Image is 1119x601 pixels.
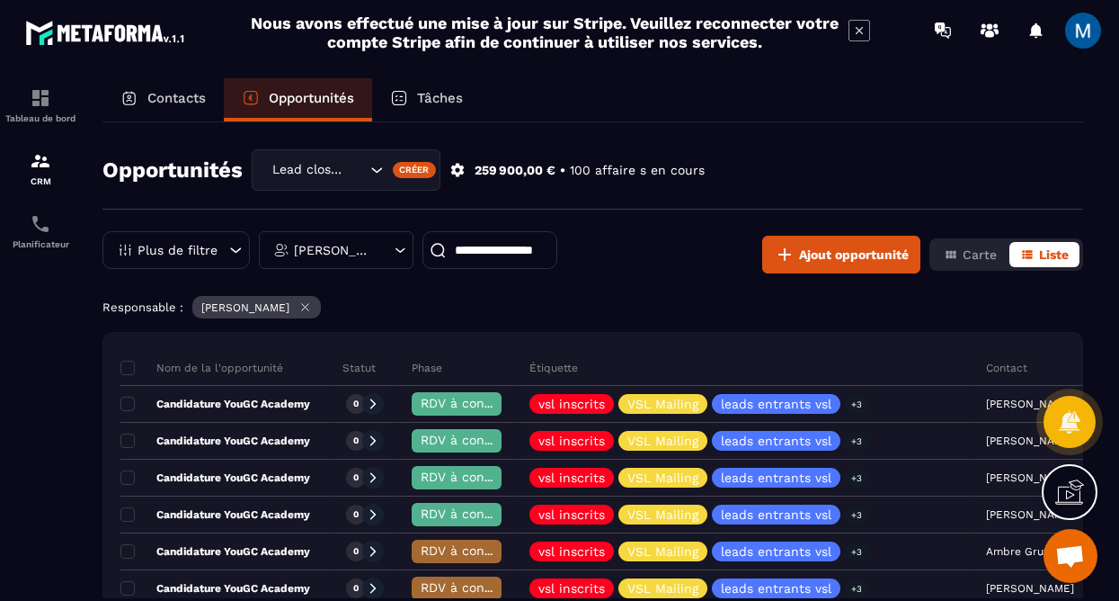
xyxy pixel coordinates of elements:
[269,90,354,106] p: Opportunités
[627,582,698,595] p: VSL Mailing
[224,78,372,121] a: Opportunités
[845,579,868,598] p: +3
[570,162,705,179] p: 100 affaire s en cours
[845,395,868,414] p: +3
[4,113,76,123] p: Tableau de bord
[1044,529,1097,583] div: Ouvrir le chat
[560,162,565,179] p: •
[4,239,76,249] p: Planificateur
[353,582,359,595] p: 0
[475,162,555,179] p: 259 900,00 €
[721,471,831,484] p: leads entrants vsl
[342,361,376,375] p: Statut
[421,396,537,410] span: RDV à confimer ❓
[421,543,572,558] span: RDV à conf. A RAPPELER
[845,506,868,525] p: +3
[353,398,359,410] p: 0
[30,150,51,172] img: formation
[799,246,909,264] span: Ajout opportunité
[538,471,605,484] p: vsl inscrits
[963,247,997,262] span: Carte
[538,545,605,558] p: vsl inscrits
[627,435,698,447] p: VSL Mailing
[721,508,831,521] p: leads entrants vsl
[393,162,437,178] div: Créer
[4,200,76,263] a: schedulerschedulerPlanificateur
[102,78,224,121] a: Contacts
[538,508,605,521] p: vsl inscrits
[762,236,920,274] button: Ajout opportunité
[529,361,578,375] p: Étiquette
[4,74,76,137] a: formationformationTableau de bord
[421,433,537,447] span: RDV à confimer ❓
[627,398,698,410] p: VSL Mailing
[4,137,76,200] a: formationformationCRM
[147,90,206,106] p: Contacts
[412,361,442,375] p: Phase
[627,508,698,521] p: VSL Mailing
[627,471,698,484] p: VSL Mailing
[372,78,481,121] a: Tâches
[538,582,605,595] p: vsl inscrits
[721,545,831,558] p: leads entrants vsl
[102,152,243,188] h2: Opportunités
[268,160,348,180] span: Lead closing
[294,244,374,256] p: [PERSON_NAME]
[30,213,51,235] img: scheduler
[417,90,463,106] p: Tâches
[120,434,310,448] p: Candidature YouGC Academy
[120,544,310,559] p: Candidature YouGC Academy
[721,435,831,447] p: leads entrants vsl
[538,435,605,447] p: vsl inscrits
[30,87,51,109] img: formation
[845,432,868,451] p: +3
[120,397,310,411] p: Candidature YouGC Academy
[986,361,1027,375] p: Contact
[120,507,310,522] p: Candidature YouGC Academy
[102,300,183,314] p: Responsable :
[353,508,359,521] p: 0
[353,545,359,558] p: 0
[120,471,310,485] p: Candidature YouGC Academy
[421,507,537,521] span: RDV à confimer ❓
[845,543,868,561] p: +3
[250,13,839,51] h2: Nous avons effectué une mise à jour sur Stripe. Veuillez reconnecter votre compte Stripe afin de ...
[25,16,187,49] img: logo
[538,398,605,410] p: vsl inscrits
[353,471,359,484] p: 0
[1039,247,1069,262] span: Liste
[421,580,572,595] span: RDV à conf. A RAPPELER
[1009,242,1079,267] button: Liste
[421,470,537,484] span: RDV à confimer ❓
[353,435,359,447] p: 0
[348,160,366,180] input: Search for option
[933,242,1008,267] button: Carte
[138,244,218,256] p: Plus de filtre
[627,545,698,558] p: VSL Mailing
[721,398,831,410] p: leads entrants vsl
[120,581,310,596] p: Candidature YouGC Academy
[721,582,831,595] p: leads entrants vsl
[201,301,289,314] p: [PERSON_NAME]
[120,361,283,375] p: Nom de la l'opportunité
[845,469,868,488] p: +3
[4,176,76,186] p: CRM
[252,149,440,191] div: Search for option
